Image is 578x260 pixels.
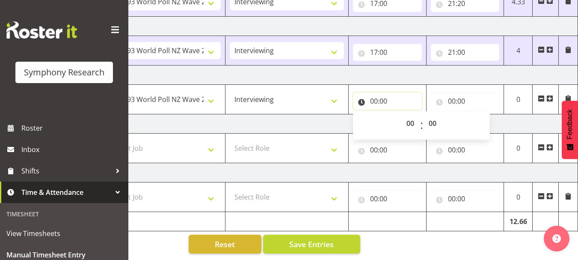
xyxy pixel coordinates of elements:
[353,93,422,110] input: Click to select...
[431,44,500,61] input: Click to select...
[353,141,422,158] input: Click to select...
[504,182,533,212] td: 0
[420,115,423,136] span: :
[552,234,561,243] img: help-xxl-2.png
[2,205,126,223] div: Timesheet
[21,122,124,134] span: Roster
[2,223,126,244] a: View Timesheets
[21,186,111,199] span: Time & Attendance
[431,190,500,207] input: Click to select...
[431,141,500,158] input: Click to select...
[353,190,422,207] input: Click to select...
[504,85,533,114] td: 0
[562,101,578,159] button: Feedback - Show survey
[263,235,360,254] button: Save Entries
[504,134,533,163] td: 0
[504,36,533,66] td: 4
[6,21,77,39] img: Rosterit website logo
[215,239,235,250] span: Reset
[504,212,533,231] td: 12.66
[431,93,500,110] input: Click to select...
[566,109,574,139] span: Feedback
[353,44,422,61] input: Click to select...
[6,227,122,240] span: View Timesheets
[189,235,261,254] button: Reset
[289,239,334,250] span: Save Entries
[21,143,124,156] span: Inbox
[21,164,111,177] span: Shifts
[24,66,104,79] div: Symphony Research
